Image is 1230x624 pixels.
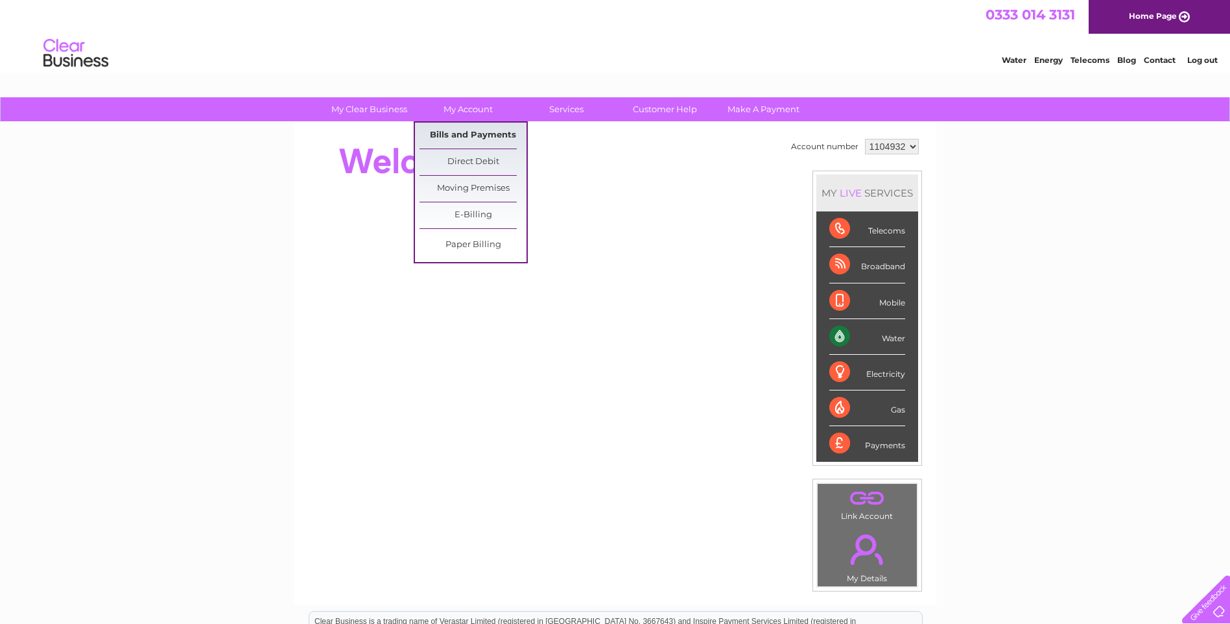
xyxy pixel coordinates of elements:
[817,483,917,524] td: Link Account
[829,211,905,247] div: Telecoms
[1034,55,1063,65] a: Energy
[43,34,109,73] img: logo.png
[710,97,817,121] a: Make A Payment
[829,355,905,390] div: Electricity
[414,97,521,121] a: My Account
[420,232,526,258] a: Paper Billing
[420,176,526,202] a: Moving Premises
[829,390,905,426] div: Gas
[788,136,862,158] td: Account number
[829,319,905,355] div: Water
[1144,55,1176,65] a: Contact
[821,527,914,572] a: .
[420,202,526,228] a: E-Billing
[817,523,917,587] td: My Details
[829,247,905,283] div: Broadband
[829,426,905,461] div: Payments
[309,7,922,63] div: Clear Business is a trading name of Verastar Limited (registered in [GEOGRAPHIC_DATA] No. 3667643...
[420,123,526,149] a: Bills and Payments
[1187,55,1218,65] a: Log out
[816,174,918,211] div: MY SERVICES
[821,487,914,510] a: .
[1117,55,1136,65] a: Blog
[513,97,620,121] a: Services
[420,149,526,175] a: Direct Debit
[837,187,864,199] div: LIVE
[1070,55,1109,65] a: Telecoms
[986,6,1075,23] a: 0333 014 3131
[611,97,718,121] a: Customer Help
[316,97,423,121] a: My Clear Business
[1002,55,1026,65] a: Water
[829,283,905,319] div: Mobile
